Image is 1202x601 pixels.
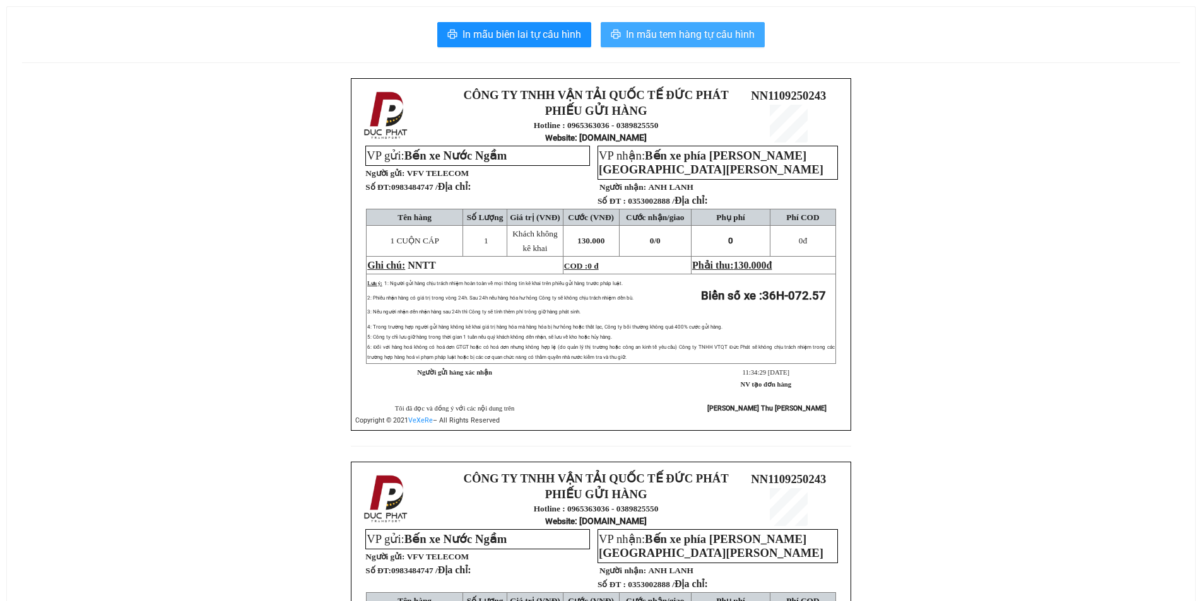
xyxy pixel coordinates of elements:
span: NNTT [408,260,435,271]
span: VFV TELECOM [407,552,469,561]
span: 0983484747 / [391,566,471,575]
span: 3: Nếu người nhận đến nhận hàng sau 24h thì Công ty sẽ tính thêm phí trông giữ hàng phát sinh. [367,309,580,315]
span: printer [611,29,621,41]
span: Giá trị (VNĐ) [510,213,560,222]
span: Địa chỉ: [438,181,471,192]
span: Khách không kê khai [512,229,557,253]
span: Cước (VNĐ) [568,213,614,222]
span: 130.000 [577,236,604,245]
span: Copyright © 2021 – All Rights Reserved [355,416,500,424]
span: 1: Người gửi hàng chịu trách nhiệm hoàn toàn về mọi thông tin kê khai trên phiếu gửi hàng trước p... [384,281,623,286]
span: Phí COD [786,213,819,222]
strong: : [DOMAIN_NAME] [545,132,647,143]
span: Website [545,133,575,143]
strong: CÔNG TY TNHH VẬN TẢI QUỐC TẾ ĐỨC PHÁT [464,472,729,485]
span: VFV TELECOM [407,168,469,178]
span: printer [447,29,457,41]
span: ANH LANH [648,182,693,192]
span: 2: Phiếu nhận hàng có giá trị trong vòng 24h. Sau 24h nếu hàng hóa hư hỏng Công ty sẽ không chịu ... [367,295,633,301]
span: Phụ phí [716,213,745,222]
span: 5: Công ty chỉ lưu giữ hàng trong thời gian 1 tuần nếu quý khách không đến nhận, sẽ lưu về kho ho... [367,334,611,340]
span: Địa chỉ: [675,195,708,206]
span: 1 CUỘN CÁP [390,236,439,245]
span: In mẫu biên lai tự cấu hình [463,26,581,42]
span: Số Lượng [467,213,504,222]
span: VP gửi: [367,149,507,162]
strong: Biển số xe : [701,289,826,303]
strong: Hotline : 0965363036 - 0389825550 [534,120,659,130]
img: logo [360,89,413,142]
strong: Người nhận: [599,566,646,575]
span: Địa chỉ: [438,564,471,575]
strong: Người nhận: [599,182,646,192]
span: 4: Trong trường hợp người gửi hàng không kê khai giá trị hàng hóa mà hàng hóa bị hư hỏng hoặc thấ... [367,324,722,330]
span: 11:34:29 [DATE] [743,369,789,376]
strong: Số ĐT : [598,196,626,206]
span: Ghi chú: [367,260,405,271]
strong: Số ĐT: [365,566,471,575]
span: 6: Đối với hàng hoá không có hoá đơn GTGT hoặc có hoá đơn nhưng không hợp lệ (do quản lý thị trườ... [367,344,835,360]
span: Tôi đã đọc và đồng ý với các nội dung trên [395,405,515,412]
strong: PHIẾU GỬI HÀNG [545,104,647,117]
span: 0353002888 / [628,580,708,589]
span: 36H-072.57 [762,289,826,303]
span: đ [767,260,772,271]
span: COD : [564,261,599,271]
span: 0 đ [587,261,598,271]
span: 0/ [650,236,661,245]
span: Bến xe phía [PERSON_NAME][GEOGRAPHIC_DATA][PERSON_NAME] [599,532,823,559]
span: 0 [799,236,803,245]
strong: Người gửi: [365,168,404,178]
strong: Người gửi: [365,552,404,561]
button: printerIn mẫu tem hàng tự cấu hình [601,22,765,47]
strong: Hotline : 0965363036 - 0389825550 [534,504,659,513]
span: Địa chỉ: [675,578,708,589]
button: printerIn mẫu biên lai tự cấu hình [437,22,591,47]
span: Bến xe Nước Ngầm [404,149,507,162]
span: 0353002888 / [628,196,708,206]
span: 0983484747 / [391,182,471,192]
span: NN1109250243 [751,472,826,486]
strong: : [DOMAIN_NAME] [545,516,647,526]
span: ANH LANH [648,566,693,575]
span: NN1109250243 [751,89,826,102]
strong: PHIẾU GỬI HÀNG [545,487,647,501]
span: 0 [656,236,661,245]
span: VP nhận: [599,149,823,176]
span: VP gửi: [367,532,507,546]
span: đ [799,236,807,245]
span: Website [545,516,575,526]
span: In mẫu tem hàng tự cấu hình [626,26,755,42]
a: VeXeRe [408,416,433,424]
strong: Số ĐT : [598,580,626,589]
span: Bến xe Nước Ngầm [404,532,507,546]
span: Cước nhận/giao [626,213,685,222]
strong: [PERSON_NAME] Thu [PERSON_NAME] [707,404,827,412]
span: 0 [728,236,733,245]
span: 1 [484,236,488,245]
span: Lưu ý: [367,281,382,286]
span: Bến xe phía [PERSON_NAME][GEOGRAPHIC_DATA][PERSON_NAME] [599,149,823,176]
span: Phải thu: [692,260,772,271]
span: VP nhận: [599,532,823,559]
span: Tên hàng [398,213,432,222]
strong: Người gửi hàng xác nhận [417,369,492,376]
strong: Số ĐT: [365,182,471,192]
strong: NV tạo đơn hàng [741,381,791,388]
span: 130.000 [734,260,767,271]
strong: CÔNG TY TNHH VẬN TẢI QUỐC TẾ ĐỨC PHÁT [464,88,729,102]
img: logo [360,472,413,525]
